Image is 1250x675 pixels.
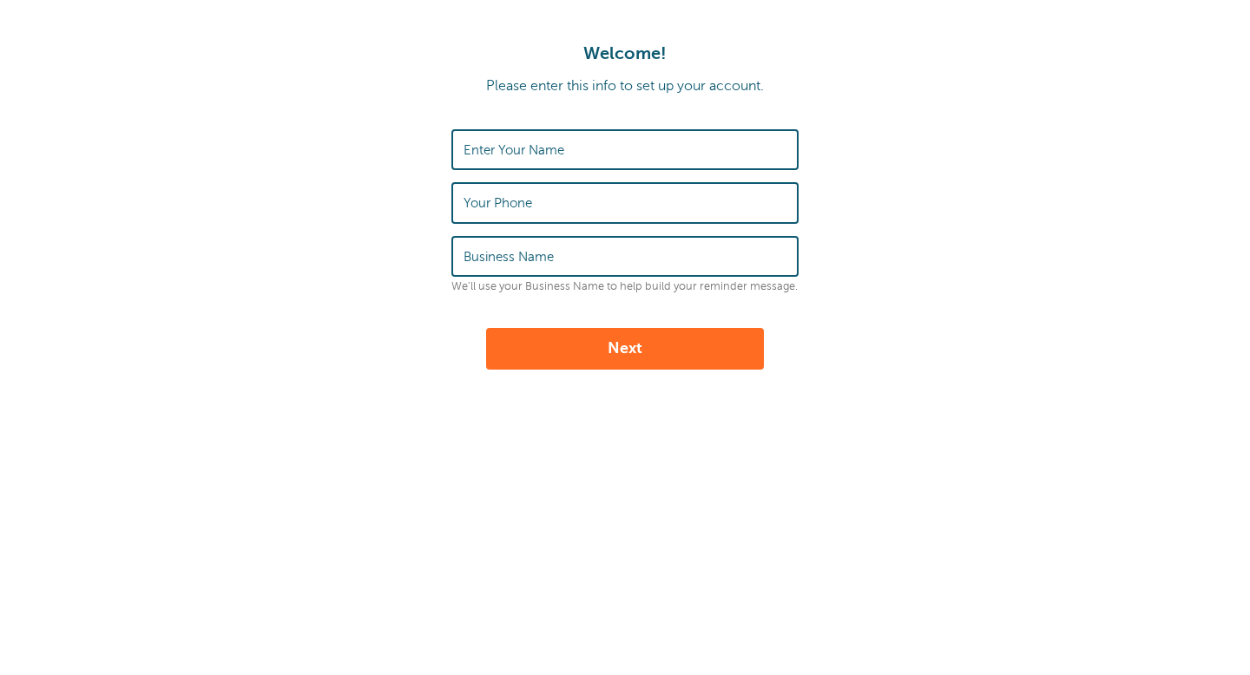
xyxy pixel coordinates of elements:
[464,249,554,265] label: Business Name
[486,328,764,370] button: Next
[464,142,564,158] label: Enter Your Name
[17,43,1233,64] h1: Welcome!
[17,78,1233,95] p: Please enter this info to set up your account.
[451,280,799,293] p: We'll use your Business Name to help build your reminder message.
[464,195,532,211] label: Your Phone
